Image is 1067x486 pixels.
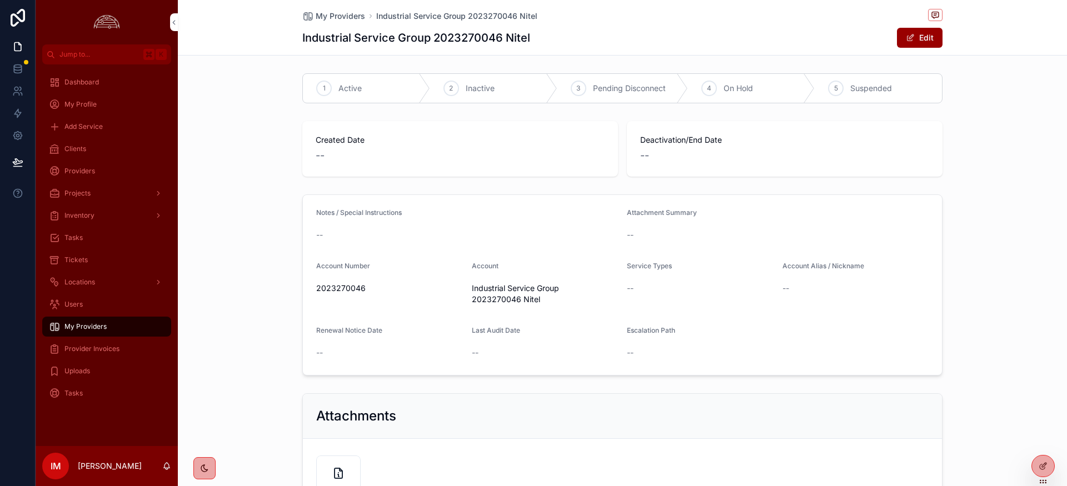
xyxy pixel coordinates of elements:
[466,83,495,94] span: Inactive
[42,44,171,64] button: Jump to...K
[64,211,94,220] span: Inventory
[472,283,619,305] span: Industrial Service Group 2023270046 Nitel
[42,339,171,359] a: Provider Invoices
[42,317,171,337] a: My Providers
[302,11,365,22] a: My Providers
[42,183,171,203] a: Projects
[627,326,675,334] span: Escalation Path
[64,78,99,87] span: Dashboard
[316,134,605,146] span: Created Date
[64,300,83,309] span: Users
[782,283,789,294] span: --
[42,228,171,248] a: Tasks
[64,367,90,375] span: Uploads
[64,278,95,287] span: Locations
[59,50,139,59] span: Jump to...
[472,347,478,358] span: --
[316,407,396,425] h2: Attachments
[782,262,864,270] span: Account Alias / Nickname
[42,272,171,292] a: Locations
[42,383,171,403] a: Tasks
[472,326,520,334] span: Last Audit Date
[64,167,95,176] span: Providers
[640,148,649,163] span: --
[316,326,382,334] span: Renewal Notice Date
[64,144,86,153] span: Clients
[338,83,362,94] span: Active
[834,84,838,93] span: 5
[316,11,365,22] span: My Providers
[36,64,178,418] div: scrollable content
[593,83,666,94] span: Pending Disconnect
[316,283,463,294] span: 2023270046
[376,11,537,22] a: Industrial Service Group 2023270046 Nitel
[42,94,171,114] a: My Profile
[627,283,634,294] span: --
[42,117,171,137] a: Add Service
[64,122,103,131] span: Add Service
[64,189,91,198] span: Projects
[316,208,402,217] span: Notes / Special Instructions
[64,233,83,242] span: Tasks
[42,139,171,159] a: Clients
[627,347,634,358] span: --
[302,30,530,46] h1: Industrial Service Group 2023270046 Nitel
[316,229,323,241] span: --
[42,294,171,314] a: Users
[42,206,171,226] a: Inventory
[640,134,929,146] span: Deactivation/End Date
[42,361,171,381] a: Uploads
[64,389,83,398] span: Tasks
[316,262,370,270] span: Account Number
[707,84,711,93] span: 4
[323,84,326,93] span: 1
[42,250,171,270] a: Tickets
[449,84,453,93] span: 2
[627,229,634,241] span: --
[316,347,323,358] span: --
[78,460,142,472] p: [PERSON_NAME]
[576,84,580,93] span: 3
[64,255,88,264] span: Tickets
[627,262,672,270] span: Service Types
[897,28,943,48] button: Edit
[64,322,107,331] span: My Providers
[91,13,123,31] img: App logo
[64,100,97,109] span: My Profile
[724,83,753,94] span: On Hold
[472,262,498,270] span: Account
[42,72,171,92] a: Dashboard
[157,50,166,59] span: K
[850,83,892,94] span: Suspended
[627,208,697,217] span: Attachment Summary
[42,161,171,181] a: Providers
[316,148,325,163] span: --
[64,344,119,353] span: Provider Invoices
[51,459,61,473] span: IM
